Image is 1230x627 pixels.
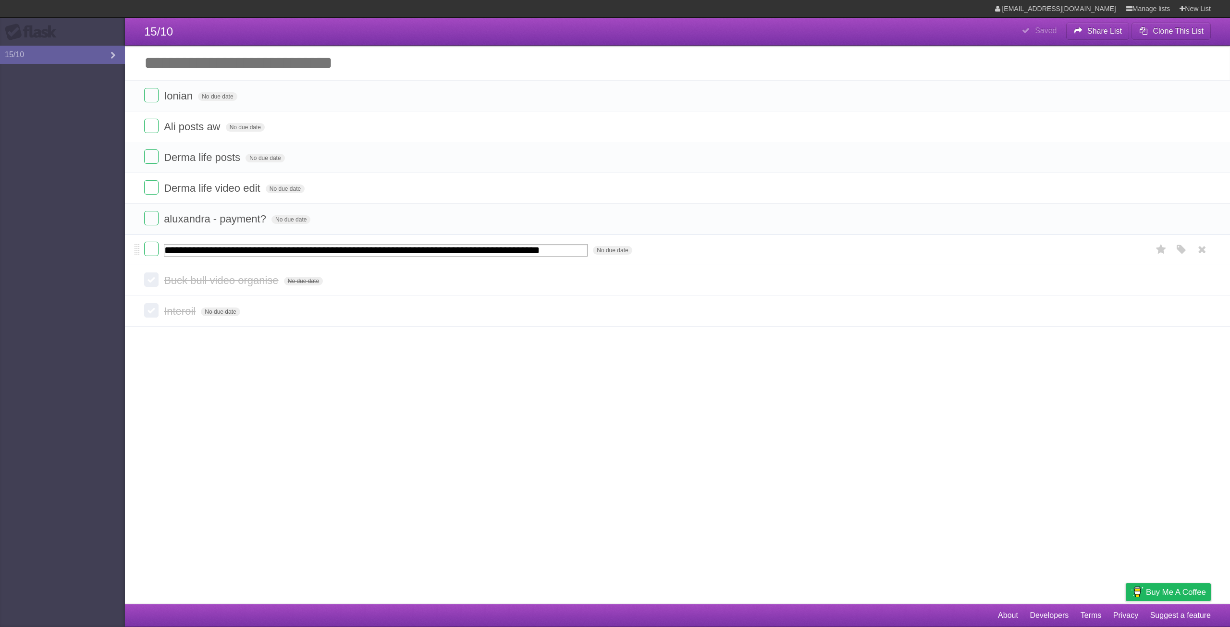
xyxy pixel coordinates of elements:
a: Suggest a feature [1150,606,1211,625]
a: Developers [1030,606,1069,625]
span: No due date [198,92,237,101]
span: Interoil [164,305,198,317]
span: No due date [266,184,305,193]
span: Ionian [164,90,195,102]
label: Star task [1152,242,1170,258]
span: No due date [284,277,323,285]
span: No due date [593,246,632,255]
div: Flask [5,24,62,41]
span: No due date [271,215,310,224]
label: Done [144,211,159,225]
button: Share List [1066,23,1130,40]
a: Terms [1081,606,1102,625]
span: 15/10 [144,25,173,38]
span: Buy me a coffee [1146,584,1206,601]
span: No due date [226,123,265,132]
label: Done [144,149,159,164]
b: Clone This List [1153,27,1204,35]
label: Done [144,272,159,287]
label: Done [144,303,159,318]
span: Derma life posts [164,151,243,163]
a: Privacy [1113,606,1138,625]
label: Done [144,242,159,256]
span: Buck bull video organise [164,274,281,286]
span: Ali posts aw [164,121,222,133]
label: Done [144,119,159,133]
a: Buy me a coffee [1126,583,1211,601]
b: Share List [1087,27,1122,35]
a: About [998,606,1018,625]
span: No due date [246,154,284,162]
span: Derma life video edit [164,182,263,194]
label: Done [144,180,159,195]
img: Buy me a coffee [1131,584,1144,600]
button: Clone This List [1132,23,1211,40]
span: aluxandra - payment? [164,213,269,225]
span: No due date [201,307,240,316]
label: Done [144,88,159,102]
b: Saved [1035,26,1057,35]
